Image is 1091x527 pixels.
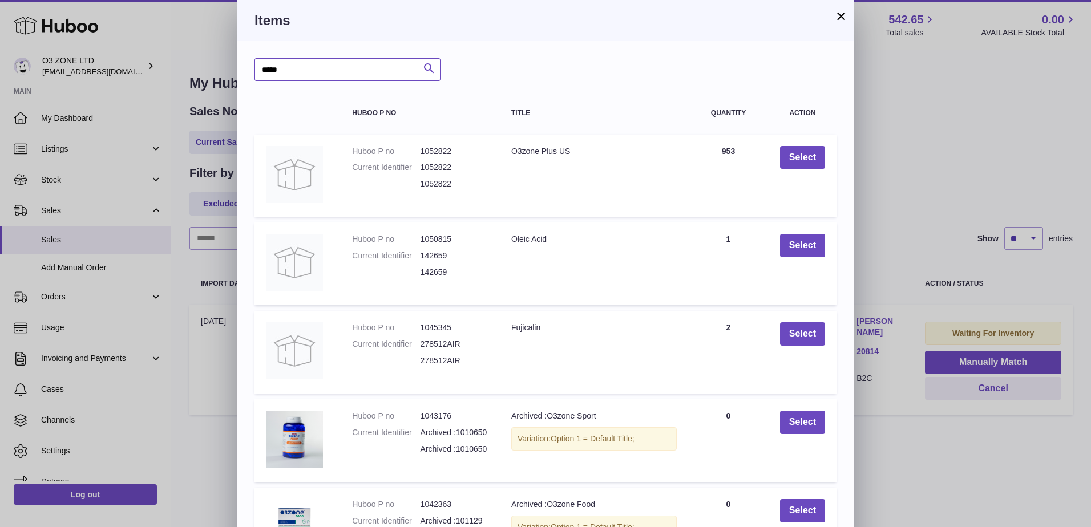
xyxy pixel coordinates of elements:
dt: Current Identifier [352,339,420,350]
button: Select [780,322,825,346]
div: Archived :O3zone Food [511,499,677,510]
dt: Current Identifier [352,162,420,173]
td: 0 [688,399,769,482]
div: Variation: [511,427,677,451]
dd: 1050815 [421,234,488,245]
td: 2 [688,311,769,394]
dd: 1052822 [421,162,488,173]
dd: Archived :1010650 [421,427,488,438]
td: 1 [688,222,769,305]
button: × [834,9,848,23]
img: O3zone Plus US [266,146,323,203]
dt: Current Identifier [352,427,420,438]
dd: Archived :1010650 [421,444,488,455]
th: Quantity [688,98,769,128]
dd: 1052822 [421,146,488,157]
dd: 1045345 [421,322,488,333]
div: Archived :O3zone Sport [511,411,677,421]
dt: Huboo P no [352,322,420,333]
dd: 1052822 [421,179,488,189]
dt: Huboo P no [352,411,420,421]
div: Fujicalin [511,322,677,333]
th: Title [500,98,688,128]
dd: 278512AIR [421,339,488,350]
th: Action [769,98,837,128]
img: Archived :O3zone Sport [266,411,323,468]
th: Huboo P no [341,98,500,128]
dt: Huboo P no [352,499,420,510]
dt: Huboo P no [352,234,420,245]
span: Option 1 = Default Title; [551,434,635,443]
dd: 1043176 [421,411,488,421]
img: Fujicalin [266,322,323,379]
button: Select [780,499,825,522]
button: Select [780,411,825,434]
div: O3zone Plus US [511,146,677,157]
dt: Huboo P no [352,146,420,157]
dt: Current Identifier [352,250,420,261]
dd: 142659 [421,267,488,278]
h3: Items [254,11,837,30]
dd: 142659 [421,250,488,261]
button: Select [780,146,825,169]
dd: 1042363 [421,499,488,510]
td: 953 [688,135,769,217]
div: Oleic Acid [511,234,677,245]
dd: 278512AIR [421,355,488,366]
button: Select [780,234,825,257]
img: Oleic Acid [266,234,323,291]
